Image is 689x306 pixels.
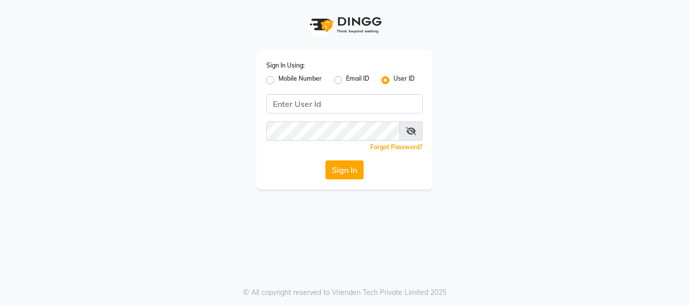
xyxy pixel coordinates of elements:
[304,10,385,40] img: logo1.svg
[266,61,305,70] label: Sign In Using:
[266,94,423,113] input: Username
[370,143,423,151] a: Forgot Password?
[393,74,415,86] label: User ID
[346,74,369,86] label: Email ID
[325,160,364,179] button: Sign In
[278,74,322,86] label: Mobile Number
[266,121,400,141] input: Username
